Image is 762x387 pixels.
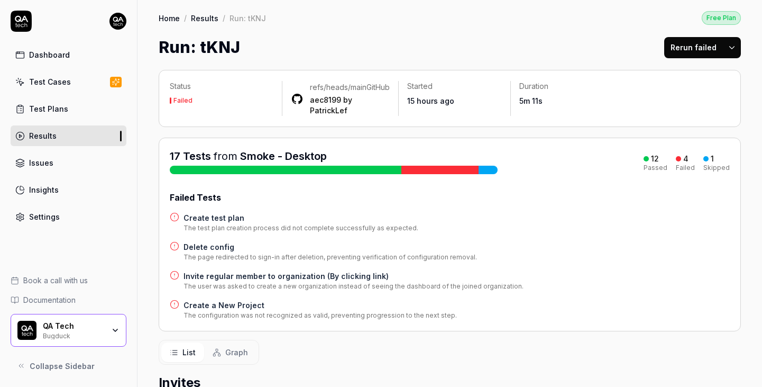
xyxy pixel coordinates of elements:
div: Failed Tests [170,191,730,204]
a: Book a call with us [11,275,126,286]
div: Results [29,130,57,141]
div: / [184,13,187,23]
span: Collapse Sidebar [30,361,95,372]
div: 1 [711,154,714,164]
a: Dashboard [11,44,126,65]
div: The test plan creation process did not complete successfully as expected. [183,223,418,233]
div: The page redirected to sign-in after deletion, preventing verification of configuration removal. [183,253,477,262]
a: Insights [11,179,126,200]
div: Failed [676,165,695,171]
button: List [161,343,204,362]
span: List [182,347,196,358]
a: Documentation [11,294,126,305]
a: Free Plan [702,11,741,25]
a: Results [191,13,218,23]
div: by [310,95,390,116]
a: Test Plans [11,98,126,119]
button: Rerun failed [664,37,723,58]
a: aec8199 [310,95,341,104]
div: Run: tKNJ [229,13,266,23]
div: 12 [651,154,659,164]
a: refs/heads/main [310,83,366,92]
div: The user was asked to create a new organization instead of seeing the dashboard of the joined org... [183,282,524,291]
p: Started [407,81,502,92]
button: QA Tech LogoQA TechBugduck [11,314,126,347]
span: from [214,150,237,163]
div: QA Tech [43,321,104,331]
a: PatrickLef [310,106,347,115]
a: Invite regular member to organization (By clicking link) [183,271,524,282]
a: Results [11,125,126,146]
div: The configuration was not recognized as valid, preventing progression to the next step. [183,311,457,320]
h1: Run: tKNJ [159,35,240,59]
span: Book a call with us [23,275,88,286]
div: 4 [683,154,688,164]
a: Create a New Project [183,300,457,311]
a: Create test plan [183,212,418,223]
span: Graph [225,347,248,358]
time: 5m 11s [519,96,543,105]
img: 7ccf6c19-61ad-4a6c-8811-018b02a1b829.jpg [109,13,126,30]
button: Graph [204,343,256,362]
div: Test Plans [29,103,68,114]
button: Collapse Sidebar [11,355,126,376]
div: Passed [644,165,667,171]
a: Home [159,13,180,23]
time: 15 hours ago [407,96,454,105]
a: Smoke - Desktop [240,150,327,163]
span: 17 Tests [170,150,211,163]
div: Skipped [703,165,730,171]
div: Issues [29,157,53,168]
a: Delete config [183,241,477,253]
div: Bugduck [43,331,104,339]
div: Settings [29,211,60,222]
div: Insights [29,184,59,195]
p: Status [170,81,273,92]
div: Failed [173,97,192,104]
img: QA Tech Logo [17,321,36,340]
p: Duration [519,81,614,92]
span: Documentation [23,294,76,305]
div: / [223,13,225,23]
div: Test Cases [29,76,71,87]
div: GitHub [310,82,390,93]
a: Settings [11,206,126,227]
a: Test Cases [11,71,126,92]
a: Issues [11,152,126,173]
div: Dashboard [29,49,70,60]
